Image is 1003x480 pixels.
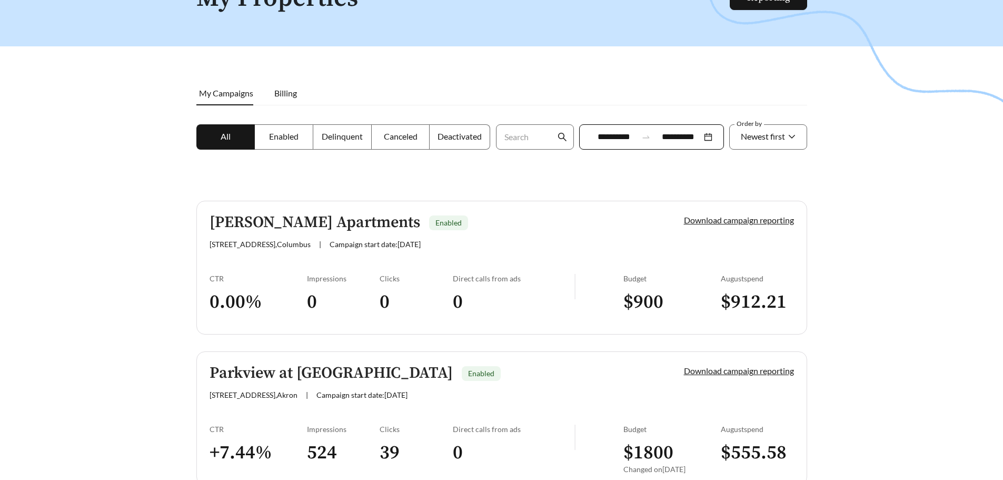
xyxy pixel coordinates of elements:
[319,240,321,249] span: |
[453,290,574,314] h3: 0
[453,274,574,283] div: Direct calls from ads
[196,201,807,335] a: [PERSON_NAME] ApartmentsEnabled[STREET_ADDRESS],Columbus|Campaign start date:[DATE]Download campa...
[623,290,721,314] h3: $ 900
[453,441,574,465] h3: 0
[307,290,380,314] h3: 0
[380,425,453,434] div: Clicks
[468,369,494,378] span: Enabled
[322,131,363,141] span: Delinquent
[558,132,567,142] span: search
[453,425,574,434] div: Direct calls from ads
[623,441,721,465] h3: $ 1800
[307,425,380,434] div: Impressions
[210,274,307,283] div: CTR
[210,441,307,465] h3: + 7.44 %
[330,240,421,249] span: Campaign start date: [DATE]
[721,290,794,314] h3: $ 912.21
[623,274,721,283] div: Budget
[438,131,482,141] span: Deactivated
[307,441,380,465] h3: 524
[741,131,785,141] span: Newest first
[574,274,575,299] img: line
[210,290,307,314] h3: 0.00 %
[684,215,794,225] a: Download campaign reporting
[307,274,380,283] div: Impressions
[199,88,253,98] span: My Campaigns
[210,425,307,434] div: CTR
[210,390,297,399] span: [STREET_ADDRESS] , Akron
[721,274,794,283] div: August spend
[684,366,794,376] a: Download campaign reporting
[210,365,453,382] h5: Parkview at [GEOGRAPHIC_DATA]
[641,132,651,142] span: swap-right
[384,131,418,141] span: Canceled
[623,425,721,434] div: Budget
[380,274,453,283] div: Clicks
[316,390,408,399] span: Campaign start date: [DATE]
[574,425,575,450] img: line
[721,441,794,465] h3: $ 555.58
[306,390,308,399] span: |
[435,218,462,227] span: Enabled
[641,132,651,142] span: to
[210,214,420,231] h5: [PERSON_NAME] Apartments
[269,131,299,141] span: Enabled
[274,88,297,98] span: Billing
[210,240,311,249] span: [STREET_ADDRESS] , Columbus
[380,441,453,465] h3: 39
[380,290,453,314] h3: 0
[623,465,721,474] div: Changed on [DATE]
[221,131,231,141] span: All
[721,425,794,434] div: August spend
